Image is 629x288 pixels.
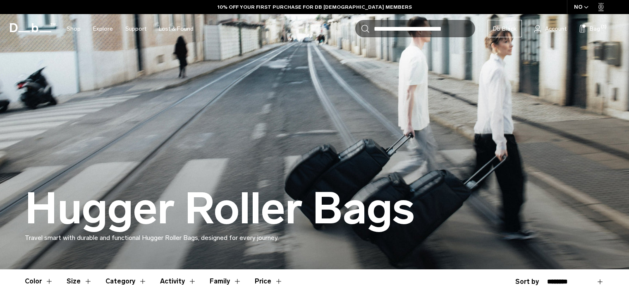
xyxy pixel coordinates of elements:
span: Travel smart with durable and functional Hugger Roller Bags, designed for every journey. [25,234,279,242]
nav: Main Navigation [60,14,200,44]
a: Support [125,14,146,44]
button: Bag (1) [579,24,600,34]
a: Db Black [488,20,522,37]
a: Account [534,24,567,34]
span: Bag [590,24,600,33]
a: 10% OFF YOUR FIRST PURCHASE FOR DB [DEMOGRAPHIC_DATA] MEMBERS [218,3,412,11]
span: Account [545,24,567,33]
a: Explore [93,14,113,44]
a: Shop [67,14,81,44]
h1: Hugger Roller Bags [25,185,415,233]
a: Lost & Found [159,14,194,44]
span: (1) [601,24,607,31]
